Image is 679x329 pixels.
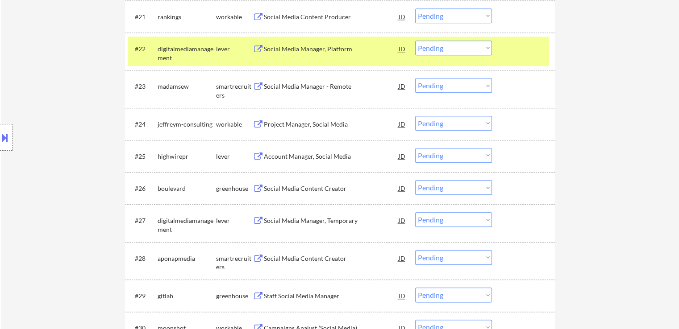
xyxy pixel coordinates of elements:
div: JD [398,41,407,57]
div: lever [216,152,253,161]
div: Social Media Content Producer [264,12,399,21]
div: greenhouse [216,184,253,193]
div: Social Media Content Creator [264,254,399,263]
div: smartrecruiters [216,254,253,271]
div: aponapmedia [158,254,216,263]
div: JD [398,8,407,25]
div: madamsew [158,82,216,91]
div: gitlab [158,292,216,300]
div: Social Media Content Creator [264,184,399,193]
div: JD [398,212,407,228]
div: JD [398,288,407,304]
div: #28 [135,254,150,263]
div: smartrecruiters [216,82,253,99]
div: Project Manager, Social Media [264,120,399,129]
div: rankings [158,12,216,21]
div: JD [398,180,407,196]
div: Social Media Manager - Remote [264,82,399,91]
div: digitalmediamanagement [158,45,216,62]
div: greenhouse [216,292,253,300]
div: #21 [135,12,150,21]
div: Social Media Manager, Platform [264,45,399,53]
div: Staff Social Media Manager [264,292,399,300]
div: digitalmediamanagement [158,216,216,234]
div: workable [216,12,253,21]
div: Account Manager, Social Media [264,152,399,161]
div: lever [216,45,253,53]
div: #29 [135,292,150,300]
div: #22 [135,45,150,53]
div: workable [216,120,253,129]
div: #27 [135,216,150,225]
div: jeffreym-consulting [158,120,216,129]
div: JD [398,116,407,132]
div: lever [216,216,253,225]
div: Social Media Manager, Temporary [264,216,399,225]
div: JD [398,78,407,94]
div: boulevard [158,184,216,193]
div: JD [398,250,407,266]
div: highwirepr [158,152,216,161]
div: JD [398,148,407,164]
